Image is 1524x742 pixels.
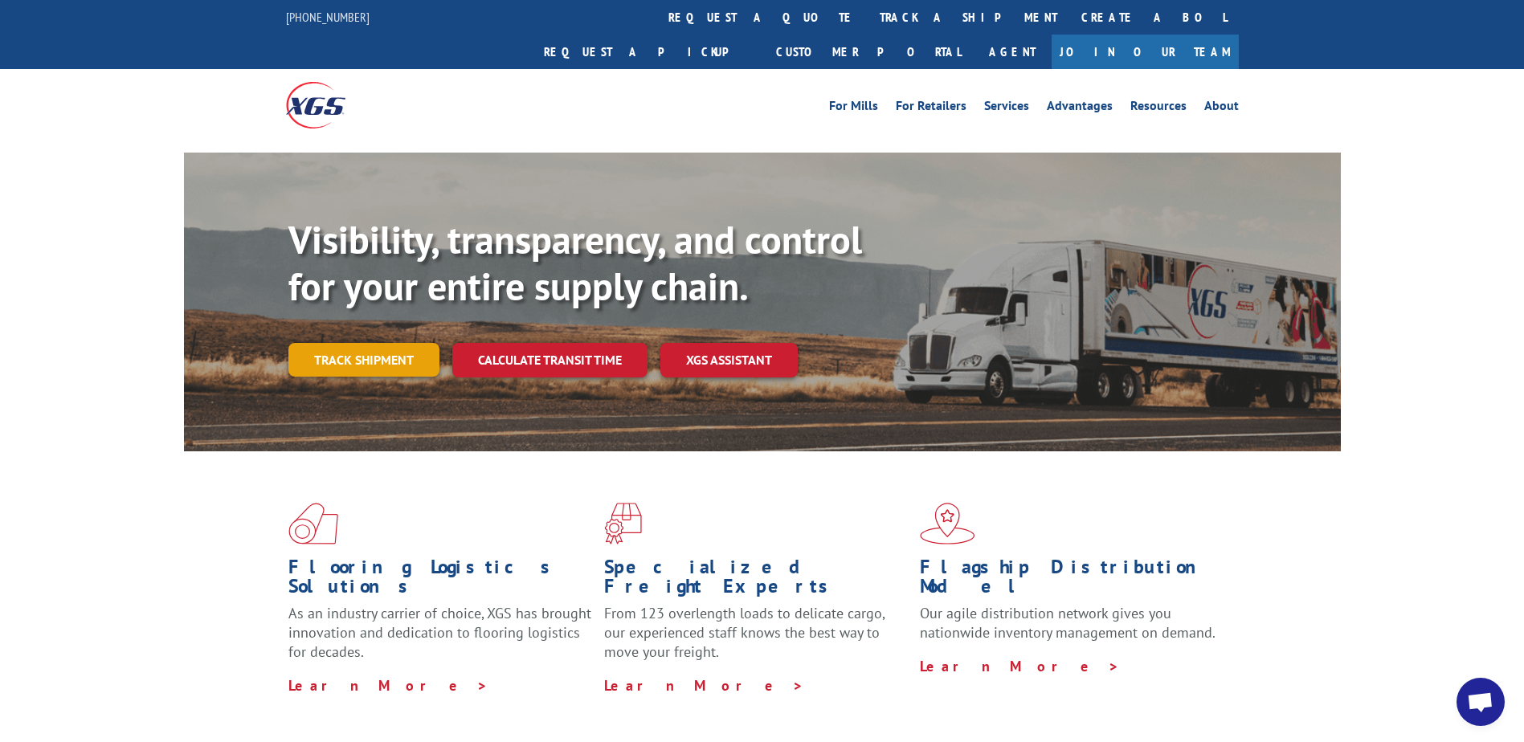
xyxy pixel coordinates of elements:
a: For Retailers [896,100,966,117]
a: Resources [1130,100,1187,117]
a: Customer Portal [764,35,973,69]
a: Learn More > [288,676,488,695]
a: Advantages [1047,100,1113,117]
div: Open chat [1457,678,1505,726]
a: Calculate transit time [452,343,648,377]
a: For Mills [829,100,878,117]
h1: Flagship Distribution Model [920,557,1224,604]
img: xgs-icon-flagship-distribution-model-red [920,503,975,544]
a: Request a pickup [532,35,764,69]
h1: Flooring Logistics Solutions [288,557,592,604]
a: Services [984,100,1029,117]
h1: Specialized Freight Experts [604,557,908,604]
img: xgs-icon-focused-on-flooring-red [604,503,642,544]
a: Track shipment [288,343,439,377]
a: Learn More > [920,657,1120,675]
a: XGS ASSISTANT [660,343,798,377]
a: Learn More > [604,676,804,695]
span: As an industry carrier of choice, XGS has brought innovation and dedication to flooring logistics... [288,604,591,661]
a: About [1204,100,1239,117]
span: Our agile distribution network gives you nationwide inventory management on demand. [920,604,1216,642]
b: Visibility, transparency, and control for your entire supply chain. [288,214,862,311]
a: Agent [973,35,1052,69]
img: xgs-icon-total-supply-chain-intelligence-red [288,503,338,544]
a: [PHONE_NUMBER] [286,9,370,25]
p: From 123 overlength loads to delicate cargo, our experienced staff knows the best way to move you... [604,604,908,675]
a: Join Our Team [1052,35,1239,69]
